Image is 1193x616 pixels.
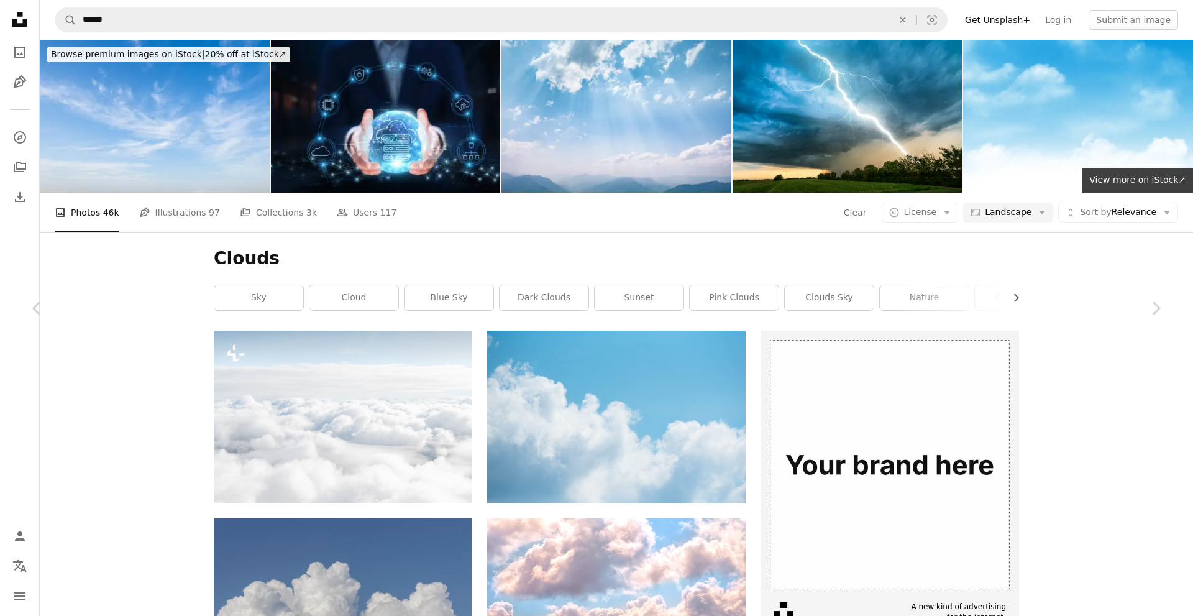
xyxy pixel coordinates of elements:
a: Explore [7,125,32,150]
a: Illustrations [7,70,32,94]
a: Collections [7,155,32,180]
a: Users 117 [337,193,396,232]
img: a view of the clouds from an airplane [214,331,472,503]
div: 20% off at iStock ↗ [47,47,290,62]
a: Log in / Sign up [7,524,32,549]
a: View more on iStock↗ [1082,168,1193,193]
img: Hosting: Businessman hands hold global hosting technology, server management, cloud storage, upti... [271,40,501,193]
button: Menu [7,584,32,609]
a: dark clouds [500,285,588,310]
a: sunset [595,285,683,310]
a: cloud [309,285,398,310]
a: Log in [1038,10,1079,30]
img: clouds during daytime [487,331,746,503]
a: cloudy sky [975,285,1064,310]
button: Search Unsplash [55,8,76,32]
span: Browse premium images on iStock | [51,49,204,59]
button: Language [7,554,32,579]
button: Visual search [917,8,947,32]
a: Photos [7,40,32,65]
a: Collections 3k [240,193,317,232]
a: nature [880,285,969,310]
button: Sort byRelevance [1058,203,1178,223]
span: Landscape [985,206,1031,219]
img: Blue sky and clouds background [963,40,1193,193]
a: Download History [7,185,32,209]
a: Get Unsplash+ [958,10,1038,30]
button: Clear [889,8,916,32]
button: Submit an image [1089,10,1178,30]
a: a view of the clouds from an airplane [214,411,472,422]
span: 3k [306,206,317,219]
button: License [882,203,958,223]
a: Next [1118,249,1193,368]
span: License [903,207,936,217]
a: blue sky [405,285,493,310]
span: View more on iStock ↗ [1089,175,1186,185]
span: Relevance [1080,206,1156,219]
img: Scenic view of mountain horizon. [501,40,731,193]
button: Clear [843,203,867,223]
a: Illustrations 97 [139,193,220,232]
a: clouds sky [785,285,874,310]
a: clouds during daytime [487,411,746,423]
button: Landscape [963,203,1053,223]
a: white clouds under blue sky during daytime [214,598,472,609]
a: sky [214,285,303,310]
span: 97 [209,206,220,219]
h1: Clouds [214,247,1019,270]
a: cloudy sky at daytime [487,599,746,610]
a: Browse premium images on iStock|20% off at iStock↗ [40,40,298,70]
span: Sort by [1080,207,1111,217]
img: cloud storm sky with thunderbolt over rural landscape [733,40,962,193]
span: 117 [380,206,397,219]
form: Find visuals sitewide [55,7,948,32]
img: Beautiful sky with white clouds [40,40,270,193]
a: pink clouds [690,285,779,310]
button: scroll list to the right [1005,285,1019,310]
img: file-1635990775102-c9800842e1cdimage [761,331,1019,589]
